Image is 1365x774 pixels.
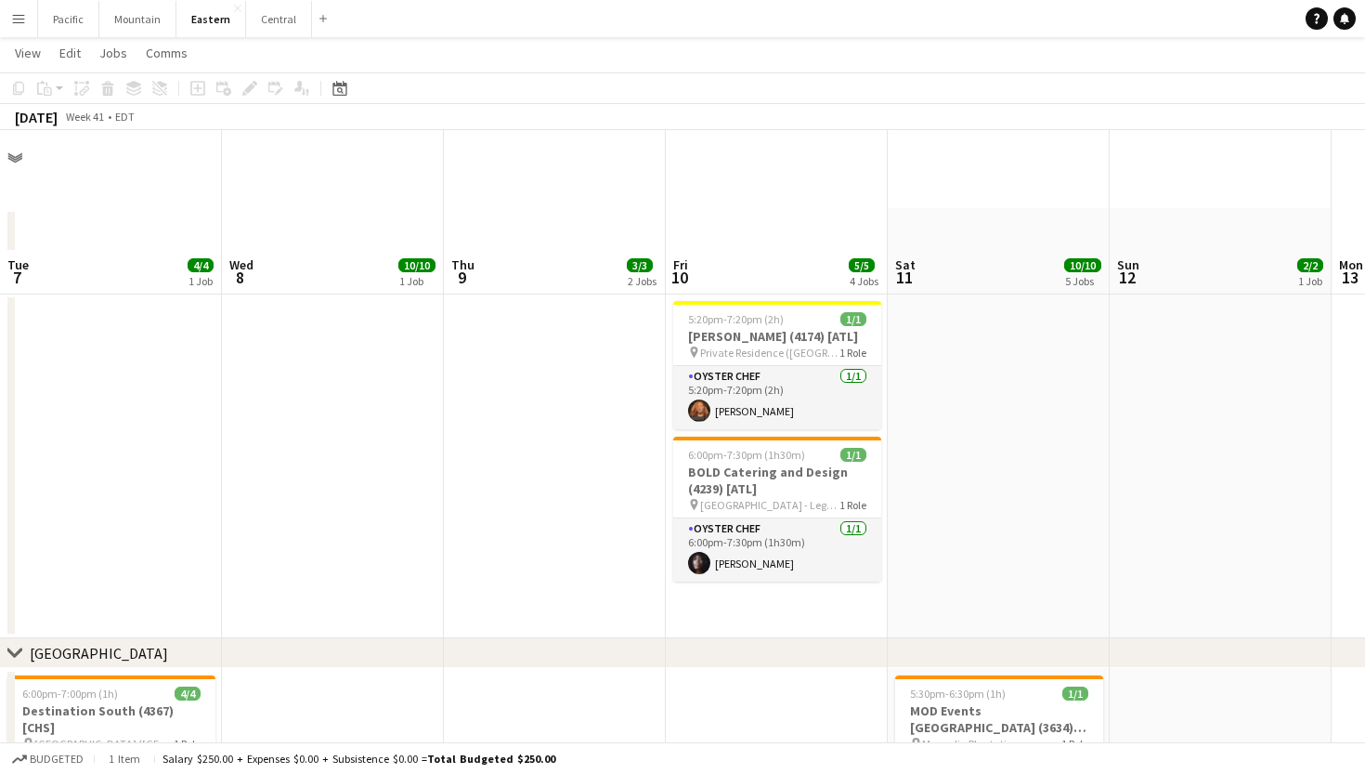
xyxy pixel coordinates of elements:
button: Eastern [176,1,246,37]
span: Thu [451,256,474,273]
div: Salary $250.00 + Expenses $0.00 + Subsistence $0.00 = [162,752,555,766]
h3: MOD Events [GEOGRAPHIC_DATA] (3634) [CHS] [895,702,1103,736]
span: 2/2 [1297,258,1323,272]
span: Private Residence ([GEOGRAPHIC_DATA], [GEOGRAPHIC_DATA]) [700,346,839,360]
a: Comms [138,41,195,65]
a: View [7,41,48,65]
span: Week 41 [61,110,108,124]
span: Magnolia Plantation [922,737,1019,751]
span: 4/4 [188,258,214,272]
div: [DATE] [15,108,58,126]
span: 1/1 [840,448,866,462]
span: View [15,45,41,61]
span: 1/1 [1062,687,1088,701]
span: 1 Role [174,737,201,751]
span: Tue [7,256,29,273]
div: 1 Job [399,274,435,288]
span: 9 [448,267,474,288]
div: EDT [115,110,135,124]
button: Mountain [99,1,176,37]
span: Budgeted [30,753,84,766]
span: 10 [670,267,688,288]
span: 10/10 [1064,258,1101,272]
span: 6:00pm-7:30pm (1h30m) [688,448,805,462]
span: 5/5 [849,258,875,272]
span: Mon [1339,256,1363,273]
div: [GEOGRAPHIC_DATA] [30,644,168,662]
div: 5 Jobs [1065,274,1100,288]
h3: Destination South (4367) [CHS] [7,702,215,736]
span: Comms [146,45,188,61]
span: 7 [5,267,29,288]
span: Sun [1117,256,1139,273]
span: 6:00pm-7:00pm (1h) [22,687,118,701]
a: Jobs [92,41,135,65]
span: 1 Role [1061,737,1088,751]
span: Edit [59,45,81,61]
span: 11 [892,267,916,288]
app-card-role: Oyster Chef1/16:00pm-7:30pm (1h30m)[PERSON_NAME] [673,518,881,582]
span: 8 [227,267,253,288]
app-card-role: Oyster Chef1/15:20pm-7:20pm (2h)[PERSON_NAME] [673,366,881,429]
span: Total Budgeted $250.00 [427,752,555,766]
span: 1 Role [839,498,866,512]
span: Sat [895,256,916,273]
div: 2 Jobs [628,274,656,288]
span: Jobs [99,45,127,61]
span: 5:30pm-6:30pm (1h) [910,687,1006,701]
app-job-card: 5:20pm-7:20pm (2h)1/1[PERSON_NAME] (4174) [ATL] Private Residence ([GEOGRAPHIC_DATA], [GEOGRAPHIC... [673,301,881,429]
span: Wed [229,256,253,273]
span: 12 [1114,267,1139,288]
span: 10/10 [398,258,435,272]
h3: [PERSON_NAME] (4174) [ATL] [673,328,881,345]
button: Central [246,1,312,37]
button: Pacific [38,1,99,37]
span: 1 Role [839,346,866,360]
span: 13 [1336,267,1363,288]
h3: BOLD Catering and Design (4239) [ATL] [673,464,881,497]
div: 1 Job [1298,274,1322,288]
app-job-card: 6:00pm-7:30pm (1h30m)1/1BOLD Catering and Design (4239) [ATL] [GEOGRAPHIC_DATA] - Legacy Lookout ... [673,437,881,582]
span: 3/3 [627,258,653,272]
span: Fri [673,256,688,273]
a: Edit [52,41,88,65]
span: 1 item [102,752,147,766]
span: [GEOGRAPHIC_DATA] ([GEOGRAPHIC_DATA], [GEOGRAPHIC_DATA]) [34,737,174,751]
span: 5:20pm-7:20pm (2h) [688,312,784,326]
div: 1 Job [188,274,213,288]
button: Budgeted [9,749,86,769]
span: 4/4 [175,687,201,701]
div: 4 Jobs [850,274,878,288]
span: 1/1 [840,312,866,326]
span: [GEOGRAPHIC_DATA] - Legacy Lookout ([GEOGRAPHIC_DATA], [GEOGRAPHIC_DATA]) [700,498,839,512]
